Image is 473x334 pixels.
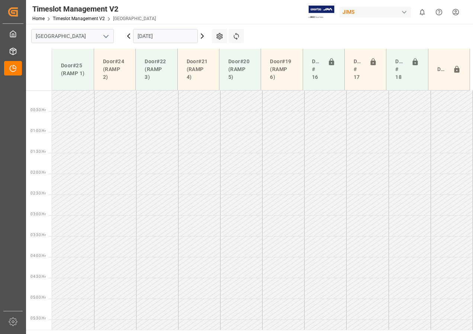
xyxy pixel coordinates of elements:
span: 02:30 Hr [30,191,46,195]
input: DD-MM-YYYY [133,29,198,43]
span: 01:00 Hr [30,129,46,133]
div: JIMS [340,7,411,17]
span: 04:00 Hr [30,254,46,258]
div: Door#19 (RAMP 6) [267,55,296,84]
div: Door#22 (RAMP 3) [142,55,171,84]
div: Doors # 16 [309,55,325,84]
button: JIMS [340,5,414,19]
div: Door#23 [434,62,450,77]
button: Help Center [431,4,447,20]
span: 02:00 Hr [30,170,46,174]
div: Door#21 (RAMP 4) [184,55,213,84]
input: Type to search/select [31,29,114,43]
a: Timeslot Management V2 [53,16,105,21]
span: 00:30 Hr [30,108,46,112]
span: 03:30 Hr [30,233,46,237]
span: 04:30 Hr [30,274,46,279]
span: 05:00 Hr [30,295,46,299]
button: open menu [100,30,111,42]
span: 01:30 Hr [30,150,46,154]
span: 03:00 Hr [30,212,46,216]
div: Door#24 (RAMP 2) [100,55,129,84]
button: show 0 new notifications [414,4,431,20]
img: Exertis%20JAM%20-%20Email%20Logo.jpg_1722504956.jpg [309,6,334,19]
a: Home [32,16,45,21]
div: Doors # 18 [392,55,408,84]
div: Doors # 17 [351,55,366,84]
div: Door#25 (RAMP 1) [58,59,88,80]
div: Door#20 (RAMP 5) [225,55,255,84]
div: Timeslot Management V2 [32,3,156,15]
span: 05:30 Hr [30,316,46,320]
